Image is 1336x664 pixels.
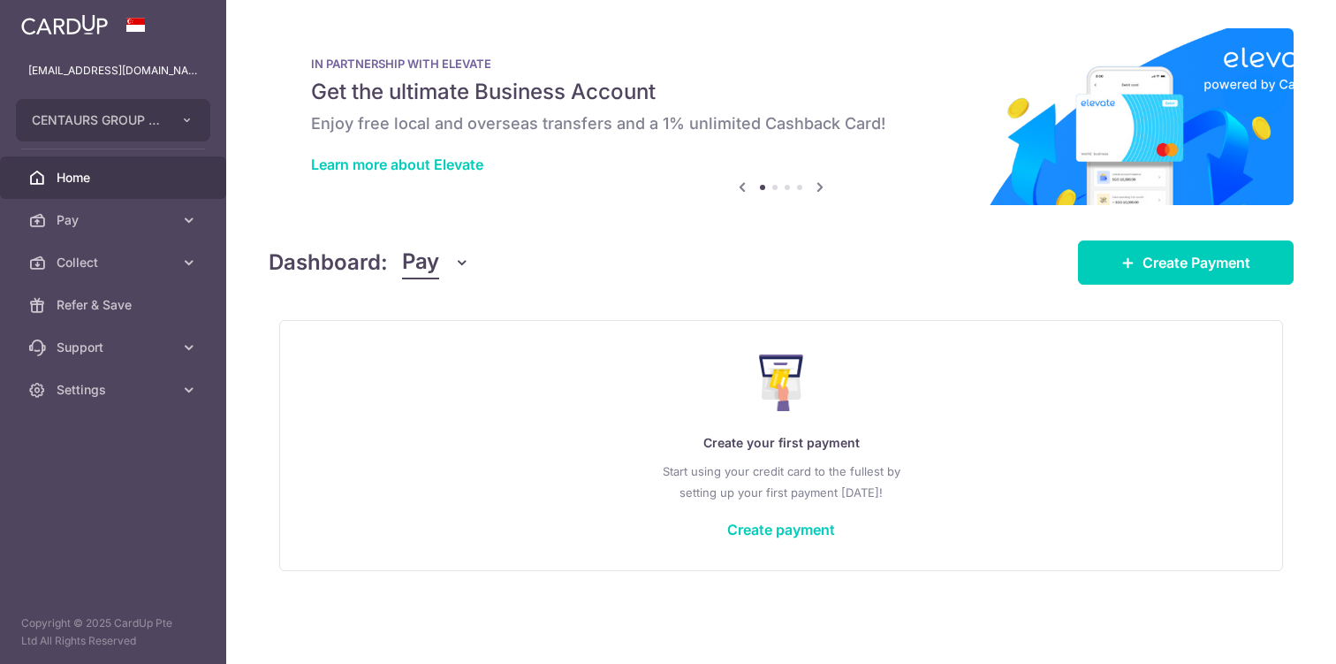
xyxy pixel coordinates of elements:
span: Settings [57,381,173,399]
button: CENTAURS GROUP PRIVATE LIMITED [16,99,210,141]
h4: Dashboard: [269,247,388,279]
span: Support [57,339,173,356]
p: [EMAIL_ADDRESS][DOMAIN_NAME] [28,62,198,80]
button: Pay [402,246,470,279]
p: Start using your credit card to the fullest by setting up your first payment [DATE]! [315,461,1247,503]
span: Home [57,169,173,187]
span: Create Payment [1142,252,1250,273]
span: CENTAURS GROUP PRIVATE LIMITED [32,111,163,129]
a: Learn more about Elevate [311,156,483,173]
a: Create Payment [1078,240,1294,285]
span: Collect [57,254,173,271]
h5: Get the ultimate Business Account [311,78,1251,106]
a: Create payment [727,521,835,538]
img: Make Payment [759,355,804,411]
img: Renovation banner [269,28,1294,205]
span: Refer & Save [57,296,173,314]
p: Create your first payment [315,432,1247,454]
span: Pay [402,246,439,279]
p: IN PARTNERSHIP WITH ELEVATE [311,57,1251,71]
h6: Enjoy free local and overseas transfers and a 1% unlimited Cashback Card! [311,113,1251,134]
img: CardUp [21,14,108,35]
span: Pay [57,211,173,229]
